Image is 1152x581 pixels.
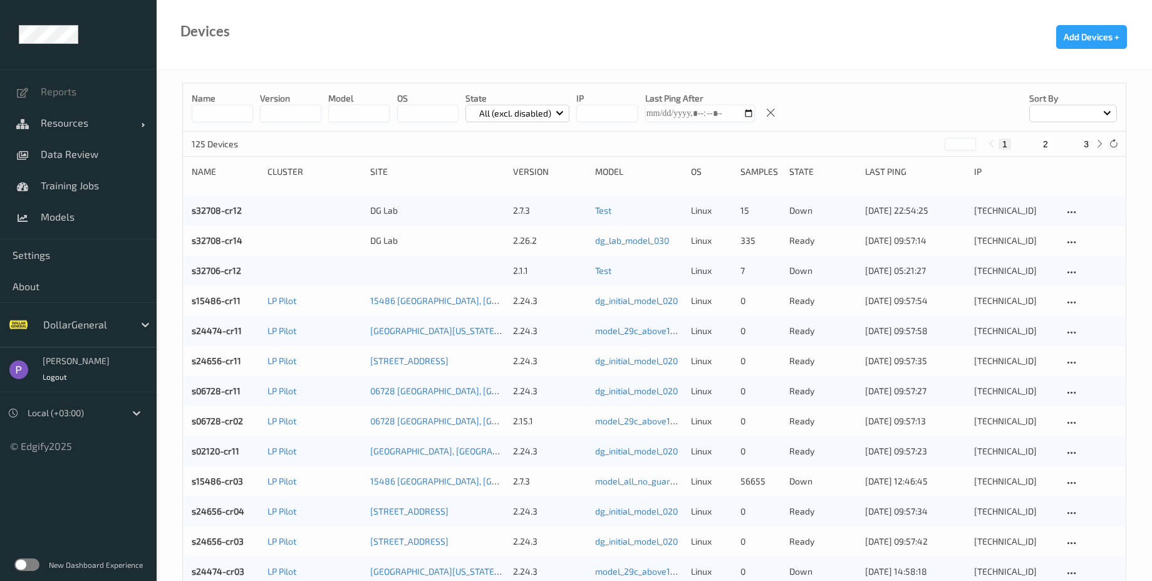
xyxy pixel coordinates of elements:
[789,535,856,548] p: ready
[691,475,731,488] p: linux
[192,355,241,366] a: s24656-cr11
[595,446,678,456] a: dg_initial_model_020
[513,475,587,488] div: 2.7.3
[192,92,253,105] p: Name
[740,355,781,367] div: 0
[865,355,965,367] div: [DATE] 09:57:35
[192,265,241,276] a: s32706-cr12
[370,506,449,516] a: [STREET_ADDRESS]
[370,416,565,426] a: 06728 [GEOGRAPHIC_DATA], [GEOGRAPHIC_DATA]
[740,445,781,458] div: 0
[513,505,587,518] div: 2.24.3
[974,165,1054,178] div: ip
[740,385,781,397] div: 0
[260,92,321,105] p: version
[974,355,1054,367] div: [TECHNICAL_ID]
[267,506,296,516] a: LP Pilot
[513,165,587,178] div: version
[1029,92,1117,105] p: Sort by
[691,535,731,548] p: linux
[865,295,965,307] div: [DATE] 09:57:54
[192,235,242,246] a: s32708-cr14
[370,204,504,217] div: DG Lab
[370,536,449,547] a: [STREET_ADDRESS]
[865,264,965,277] div: [DATE] 05:21:27
[370,566,583,577] a: [GEOGRAPHIC_DATA][US_STATE], [GEOGRAPHIC_DATA]
[691,505,731,518] p: linux
[513,264,587,277] div: 2.1.1
[370,165,504,178] div: Site
[328,92,390,105] p: model
[865,565,965,578] div: [DATE] 14:58:18
[595,566,732,577] a: model_29c_above150_same_other
[974,535,1054,548] div: [TECHNICAL_ID]
[513,234,587,247] div: 2.26.2
[974,325,1054,337] div: [TECHNICAL_ID]
[740,415,781,427] div: 0
[740,204,781,217] div: 15
[370,234,504,247] div: DG Lab
[192,416,243,426] a: s06728-cr02
[740,264,781,277] div: 7
[267,446,296,456] a: LP Pilot
[974,204,1054,217] div: [TECHNICAL_ID]
[465,92,570,105] p: State
[192,165,259,178] div: Name
[595,385,678,396] a: dg_initial_model_020
[397,92,459,105] p: OS
[645,92,755,105] p: Last Ping After
[513,355,587,367] div: 2.24.3
[740,565,781,578] div: 0
[691,415,731,427] p: linux
[595,165,682,178] div: Model
[789,295,856,307] p: ready
[865,475,965,488] div: [DATE] 12:46:45
[513,204,587,217] div: 2.7.3
[789,204,856,217] p: down
[691,165,731,178] div: OS
[1080,139,1092,150] button: 3
[595,355,678,366] a: dg_initial_model_020
[865,385,965,397] div: [DATE] 09:57:27
[267,165,361,178] div: Cluster
[192,205,242,216] a: s32708-cr12
[595,536,678,547] a: dg_initial_model_020
[192,476,243,486] a: s15486-cr03
[180,25,230,38] div: Devices
[192,446,239,456] a: s02120-cr11
[789,415,856,427] p: ready
[513,415,587,427] div: 2.15.1
[370,355,449,366] a: [STREET_ADDRESS]
[267,295,296,306] a: LP Pilot
[691,445,731,458] p: linux
[865,445,965,458] div: [DATE] 09:57:23
[740,234,781,247] div: 335
[740,535,781,548] div: 0
[192,385,241,396] a: s06728-cr11
[789,475,856,488] p: down
[267,355,296,366] a: LP Pilot
[740,505,781,518] div: 0
[789,355,856,367] p: ready
[974,505,1054,518] div: [TECHNICAL_ID]
[267,566,296,577] a: LP Pilot
[595,265,611,276] a: Test
[192,566,244,577] a: s24474-cr03
[865,505,965,518] div: [DATE] 09:57:34
[192,325,242,336] a: s24474-cr11
[1056,25,1127,49] button: Add Devices +
[267,476,296,486] a: LP Pilot
[974,264,1054,277] div: [TECHNICAL_ID]
[789,234,856,247] p: ready
[513,295,587,307] div: 2.24.3
[370,295,565,306] a: 15486 [GEOGRAPHIC_DATA], [GEOGRAPHIC_DATA]
[865,415,965,427] div: [DATE] 09:57:13
[267,416,296,426] a: LP Pilot
[691,385,731,397] p: linux
[192,295,241,306] a: s15486-cr11
[370,446,538,456] a: [GEOGRAPHIC_DATA], [GEOGRAPHIC_DATA]
[192,506,244,516] a: s24656-cr04
[691,325,731,337] p: linux
[974,385,1054,397] div: [TECHNICAL_ID]
[740,165,781,178] div: Samples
